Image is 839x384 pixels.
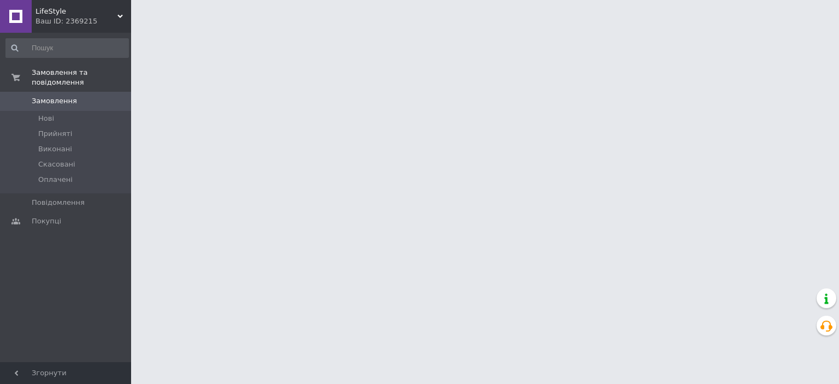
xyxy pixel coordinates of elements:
span: Нові [38,114,54,123]
span: Замовлення та повідомлення [32,68,131,87]
span: Виконані [38,144,72,154]
span: Покупці [32,216,61,226]
span: Прийняті [38,129,72,139]
span: LifeStyle [36,7,117,16]
span: Замовлення [32,96,77,106]
span: Оплачені [38,175,73,185]
span: Повідомлення [32,198,85,208]
div: Ваш ID: 2369215 [36,16,131,26]
span: Скасовані [38,159,75,169]
input: Пошук [5,38,129,58]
